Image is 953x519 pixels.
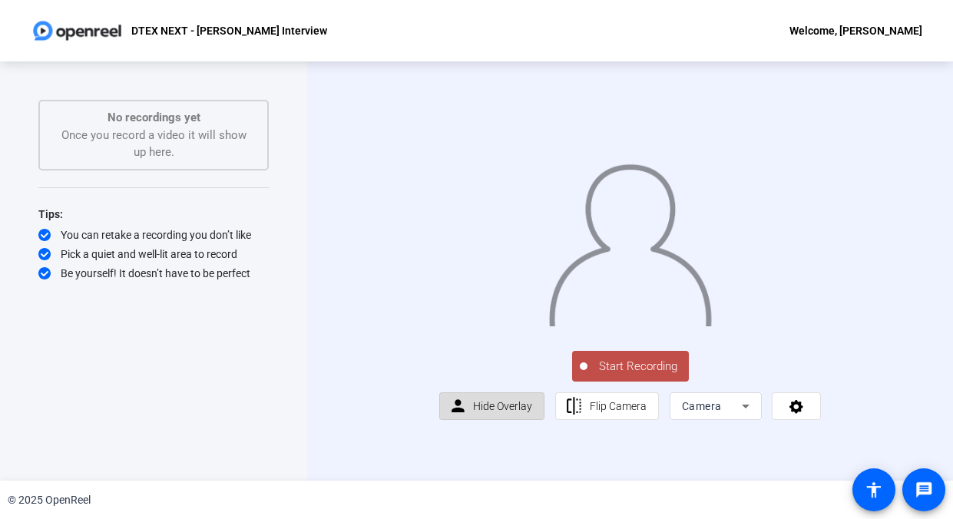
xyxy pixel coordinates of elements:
div: Pick a quiet and well-lit area to record [38,246,269,262]
img: overlay [548,154,713,326]
span: Camera [682,400,722,412]
p: DTEX NEXT - [PERSON_NAME] Interview [131,21,327,40]
img: OpenReel logo [31,15,124,46]
span: Flip Camera [590,400,647,412]
button: Flip Camera [555,392,659,420]
div: © 2025 OpenReel [8,492,91,508]
div: Tips: [38,205,269,223]
span: Start Recording [587,358,689,375]
button: Hide Overlay [439,392,545,420]
div: You can retake a recording you don’t like [38,227,269,243]
p: No recordings yet [55,109,252,127]
mat-icon: person [448,397,468,416]
div: Welcome, [PERSON_NAME] [789,21,922,40]
mat-icon: flip [564,397,584,416]
button: Start Recording [572,351,689,382]
span: Hide Overlay [473,400,532,412]
mat-icon: message [915,481,933,499]
div: Once you record a video it will show up here. [55,109,252,161]
mat-icon: accessibility [865,481,883,499]
div: Be yourself! It doesn’t have to be perfect [38,266,269,281]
